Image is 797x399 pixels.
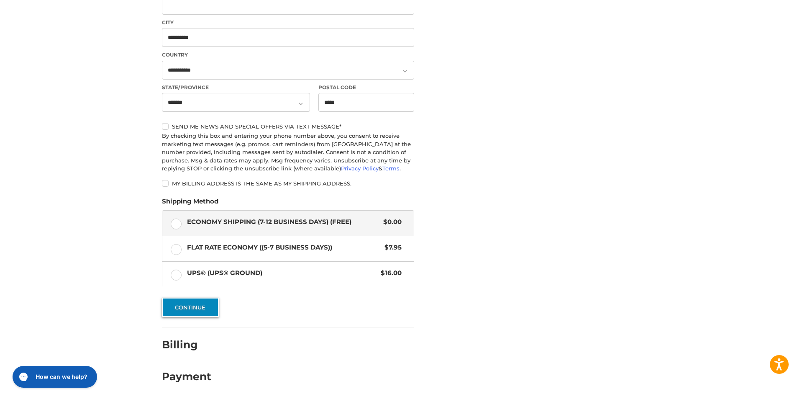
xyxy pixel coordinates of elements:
[187,243,381,252] span: Flat Rate Economy ((5-7 Business Days))
[379,217,402,227] span: $0.00
[162,370,211,383] h2: Payment
[162,51,414,59] label: Country
[162,132,414,173] div: By checking this box and entering your phone number above, you consent to receive marketing text ...
[8,363,100,391] iframe: Gorgias live chat messenger
[162,180,414,187] label: My billing address is the same as my shipping address.
[187,268,377,278] span: UPS® (UPS® Ground)
[162,197,218,210] legend: Shipping Method
[162,84,310,91] label: State/Province
[377,268,402,278] span: $16.00
[162,298,219,317] button: Continue
[162,19,414,26] label: City
[380,243,402,252] span: $7.95
[162,338,211,351] h2: Billing
[162,123,414,130] label: Send me news and special offers via text message*
[187,217,379,227] span: Economy Shipping (7-12 Business Days) (Free)
[382,165,400,172] a: Terms
[318,84,415,91] label: Postal Code
[341,165,379,172] a: Privacy Policy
